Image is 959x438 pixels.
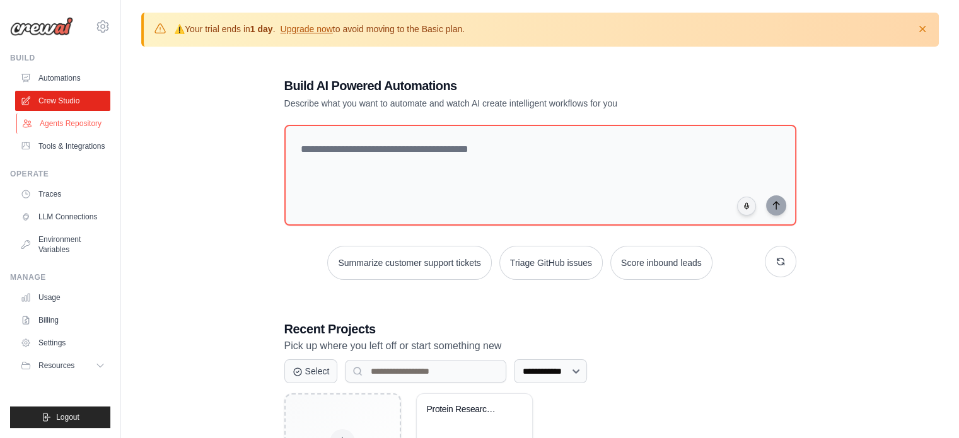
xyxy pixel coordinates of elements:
[499,246,603,280] button: Triage GitHub issues
[15,229,110,260] a: Environment Variables
[427,404,503,415] div: Protein Research & Inhibitor Discovery Pipeline
[10,272,110,282] div: Manage
[174,24,185,34] strong: ⚠️
[174,23,465,35] p: Your trial ends in . to avoid moving to the Basic plan.
[284,338,796,354] p: Pick up where you left off or start something new
[16,113,112,134] a: Agents Repository
[15,136,110,156] a: Tools & Integrations
[737,197,756,216] button: Click to speak your automation idea
[284,320,796,338] h3: Recent Projects
[610,246,712,280] button: Score inbound leads
[15,68,110,88] a: Automations
[284,77,708,95] h1: Build AI Powered Automations
[327,246,491,280] button: Summarize customer support tickets
[284,97,708,110] p: Describe what you want to automate and watch AI create intelligent workflows for you
[765,246,796,277] button: Get new suggestions
[15,333,110,353] a: Settings
[15,207,110,227] a: LLM Connections
[38,360,74,371] span: Resources
[15,287,110,308] a: Usage
[10,53,110,63] div: Build
[15,310,110,330] a: Billing
[15,91,110,111] a: Crew Studio
[10,169,110,179] div: Operate
[250,24,273,34] strong: 1 day
[284,359,338,383] button: Select
[15,184,110,204] a: Traces
[15,355,110,376] button: Resources
[10,406,110,428] button: Logout
[56,412,79,422] span: Logout
[10,17,73,36] img: Logo
[280,24,332,34] a: Upgrade now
